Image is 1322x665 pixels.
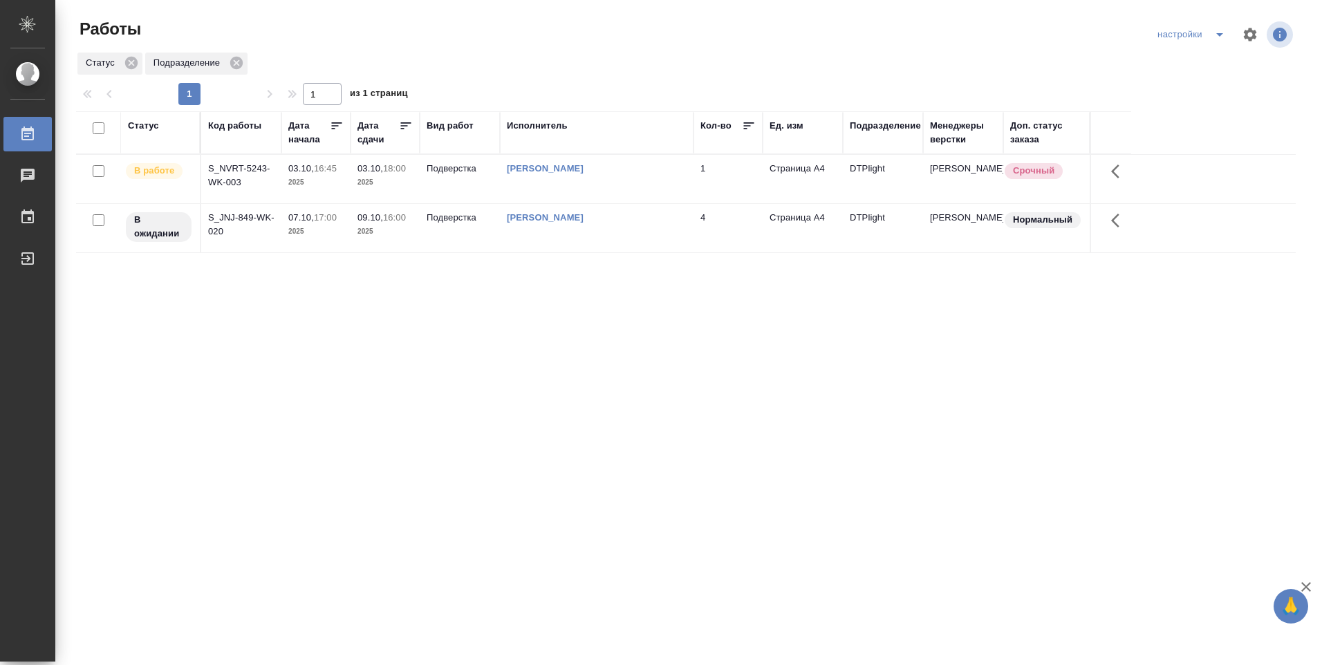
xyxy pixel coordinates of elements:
span: из 1 страниц [350,85,408,105]
p: 2025 [288,225,344,238]
div: Статус [128,119,159,133]
div: Код работы [208,119,261,133]
div: Кол-во [700,119,732,133]
div: Подразделение [145,53,248,75]
div: Дата сдачи [357,119,399,147]
span: 🙏 [1279,592,1303,621]
div: Дата начала [288,119,330,147]
td: Страница А4 [763,204,843,252]
p: 03.10, [288,163,314,174]
div: split button [1154,24,1233,46]
p: 03.10, [357,163,383,174]
td: Страница А4 [763,155,843,203]
td: 4 [693,204,763,252]
span: Настроить таблицу [1233,18,1267,51]
p: [PERSON_NAME] [930,162,996,176]
p: В работе [134,164,174,178]
button: 🙏 [1274,589,1308,624]
p: 09.10, [357,212,383,223]
p: Подверстка [427,211,493,225]
a: [PERSON_NAME] [507,212,584,223]
p: 17:00 [314,212,337,223]
span: Посмотреть информацию [1267,21,1296,48]
p: 2025 [357,225,413,238]
div: Менеджеры верстки [930,119,996,147]
p: Подверстка [427,162,493,176]
td: S_JNJ-849-WK-020 [201,204,281,252]
div: Ед. изм [770,119,803,133]
div: Вид работ [427,119,474,133]
p: 16:45 [314,163,337,174]
p: 2025 [288,176,344,189]
td: S_NVRT-5243-WK-003 [201,155,281,203]
p: 18:00 [383,163,406,174]
button: Здесь прячутся важные кнопки [1103,204,1136,237]
div: Доп. статус заказа [1010,119,1083,147]
div: Исполнитель выполняет работу [124,162,193,180]
p: 16:00 [383,212,406,223]
p: В ожидании [134,213,183,241]
button: Здесь прячутся важные кнопки [1103,155,1136,188]
p: 2025 [357,176,413,189]
p: Срочный [1013,164,1054,178]
div: Статус [77,53,142,75]
div: Исполнитель [507,119,568,133]
td: DTPlight [843,204,923,252]
p: [PERSON_NAME] [930,211,996,225]
div: Подразделение [850,119,921,133]
p: Подразделение [153,56,225,70]
td: DTPlight [843,155,923,203]
td: 1 [693,155,763,203]
span: Работы [76,18,141,40]
p: Нормальный [1013,213,1072,227]
p: 07.10, [288,212,314,223]
p: Статус [86,56,120,70]
a: [PERSON_NAME] [507,163,584,174]
div: Исполнитель назначен, приступать к работе пока рано [124,211,193,243]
